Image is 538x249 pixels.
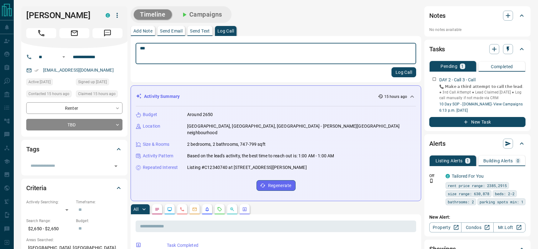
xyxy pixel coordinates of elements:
[26,102,122,114] div: Renter
[26,218,73,224] p: Search Range:
[230,207,235,212] svg: Opportunities
[448,199,474,205] span: bathrooms: 2
[28,91,69,97] span: Contacted 15 hours ago
[76,90,122,99] div: Wed Aug 13 2025
[143,141,170,148] p: Size & Rooms
[28,79,51,85] span: Active [DATE]
[187,164,307,171] p: Listing #C12340740 at [STREET_ADDRESS][PERSON_NAME]
[187,141,266,148] p: 2 bedrooms, 2 bathrooms, 747-799 sqft
[76,199,122,205] p: Timeframe:
[167,242,414,249] p: Task Completed
[180,207,185,212] svg: Calls
[59,28,89,38] span: Email
[134,9,172,20] button: Timeline
[429,179,434,183] svg: Push Notification Only
[495,191,515,197] span: beds: 2-2
[483,159,513,163] p: Building Alerts
[446,174,450,178] div: condos.ca
[112,162,120,170] button: Open
[461,64,464,69] p: 1
[448,182,507,189] span: rent price range: 2385,2915
[217,29,234,33] p: Log Call
[106,13,110,18] div: condos.ca
[26,180,122,196] div: Criteria
[439,77,476,83] p: DAY 2 - Call 3 - Call
[429,11,446,21] h2: Notes
[76,79,122,87] div: Wed Aug 13 2025
[493,222,526,232] a: Mr.Loft
[429,136,526,151] div: Alerts
[429,117,526,127] button: New Task
[143,164,178,171] p: Repeated Interest
[60,53,67,61] button: Open
[133,207,138,211] p: All
[429,27,526,33] p: No notes available
[242,207,247,212] svg: Agent Actions
[439,84,526,101] p: 📞 𝗠𝗮𝗸𝗲 𝗮 𝘁𝗵𝗶𝗿𝗱 𝗮𝘁𝘁𝗲𝗺𝗽𝘁 𝘁𝗼 𝗰𝗮𝗹𝗹 𝘁𝗵𝗲 𝗹𝗲𝗮𝗱. ● 3rd Call Attempt ● Lead Claimed [DATE] ● Log call manu...
[143,153,173,159] p: Activity Pattern
[439,102,523,106] a: 10 Day SOP - [DOMAIN_NAME]- View Campaigns
[384,94,407,99] p: 15 hours ago
[466,159,469,163] p: 1
[436,159,463,163] p: Listing Alerts
[187,123,416,136] p: [GEOGRAPHIC_DATA], [GEOGRAPHIC_DATA], [GEOGRAPHIC_DATA] - [PERSON_NAME][GEOGRAPHIC_DATA] neighbou...
[439,108,526,113] p: 6:13 p.m. [DATE]
[26,79,73,87] div: Wed Aug 13 2025
[143,111,157,118] p: Budget
[78,79,107,85] span: Signed up [DATE]
[448,191,489,197] span: size range: 630,878
[43,68,114,73] a: [EMAIL_ADDRESS][DOMAIN_NAME]
[192,207,197,212] svg: Emails
[174,9,228,20] button: Campaigns
[26,144,39,154] h2: Tags
[26,142,122,157] div: Tags
[26,28,56,38] span: Call
[136,91,416,102] div: Activity Summary15 hours ago
[429,214,526,221] p: New Alert:
[167,207,172,212] svg: Lead Browsing Activity
[429,173,442,179] p: Off
[429,44,445,54] h2: Tasks
[26,183,47,193] h2: Criteria
[144,93,180,100] p: Activity Summary
[205,207,210,212] svg: Listing Alerts
[26,10,96,20] h1: [PERSON_NAME]
[155,207,160,212] svg: Notes
[133,29,152,33] p: Add Note
[190,29,210,33] p: Send Text
[34,68,39,73] svg: Email Verified
[480,199,523,205] span: parking spots min: 1
[441,64,457,69] p: Pending
[76,218,122,224] p: Budget:
[429,8,526,23] div: Notes
[160,29,182,33] p: Send Email
[461,222,493,232] a: Condos
[491,64,513,69] p: Completed
[143,123,160,130] p: Location
[187,111,213,118] p: Around 2650
[391,67,416,77] button: Log Call
[26,237,122,243] p: Areas Searched:
[517,159,519,163] p: 0
[257,180,296,191] button: Regenerate
[78,91,116,97] span: Claimed 15 hours ago
[26,224,73,234] p: $2,650 - $2,650
[429,42,526,57] div: Tasks
[429,222,461,232] a: Property
[26,90,73,99] div: Wed Aug 13 2025
[429,139,446,149] h2: Alerts
[217,207,222,212] svg: Requests
[452,174,484,179] a: Tailored For You
[26,119,122,130] div: TBD
[187,153,334,159] p: Based on the lead's activity, the best time to reach out is: 1:00 AM - 1:00 AM
[26,199,73,205] p: Actively Searching:
[92,28,122,38] span: Message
